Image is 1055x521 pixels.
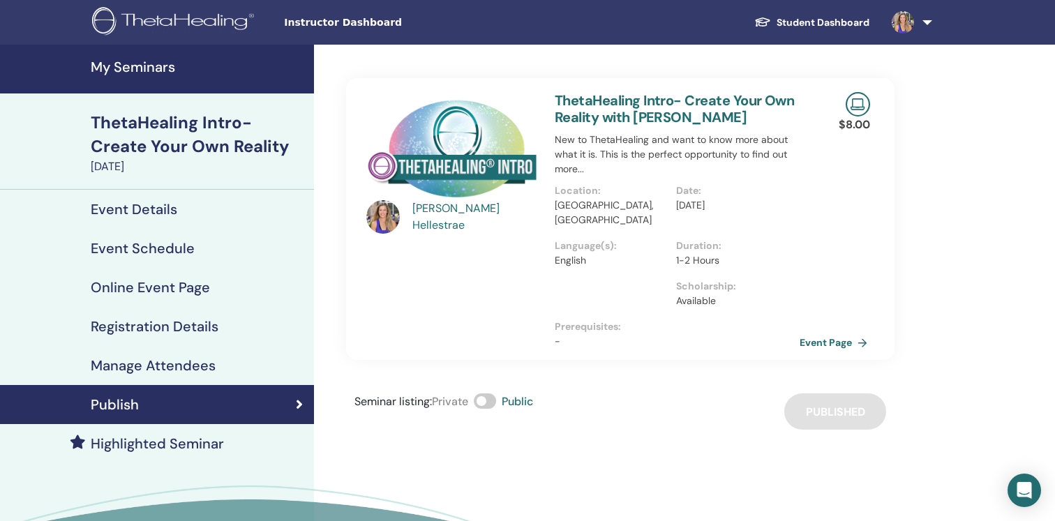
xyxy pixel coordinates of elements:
h4: Registration Details [91,318,218,335]
img: logo.png [92,7,259,38]
div: Open Intercom Messenger [1008,474,1041,507]
span: Seminar listing : [354,394,432,409]
span: Private [432,394,468,409]
p: $ 8.00 [839,116,870,133]
p: Available [676,294,789,308]
a: Student Dashboard [743,10,881,36]
img: Live Online Seminar [846,92,870,116]
h4: Manage Attendees [91,357,216,374]
a: Event Page [800,332,873,353]
h4: Event Details [91,201,177,218]
img: default.jpg [892,11,914,33]
p: Prerequisites : [555,319,798,334]
h4: Online Event Page [91,279,210,296]
p: Location : [555,183,668,198]
span: Instructor Dashboard [284,15,493,30]
div: [DATE] [91,158,306,175]
a: ThetaHealing Intro- Create Your Own Reality[DATE] [82,111,314,175]
p: - [555,334,798,349]
p: Date : [676,183,789,198]
h4: Event Schedule [91,240,195,257]
h4: Publish [91,396,139,413]
p: English [555,253,668,268]
h4: My Seminars [91,59,306,75]
div: ThetaHealing Intro- Create Your Own Reality [91,111,306,158]
h4: Highlighted Seminar [91,435,224,452]
p: New to ThetaHealing and want to know more about what it is. This is the perfect opportunity to fi... [555,133,798,176]
img: default.jpg [366,200,400,234]
p: Language(s) : [555,239,668,253]
p: Duration : [676,239,789,253]
a: [PERSON_NAME] Hellestrae [412,200,541,234]
span: Public [502,394,533,409]
img: ThetaHealing Intro- Create Your Own Reality [366,92,538,204]
p: 1-2 Hours [676,253,789,268]
p: [GEOGRAPHIC_DATA], [GEOGRAPHIC_DATA] [555,198,668,227]
a: ThetaHealing Intro- Create Your Own Reality with [PERSON_NAME] [555,91,794,126]
p: [DATE] [676,198,789,213]
img: graduation-cap-white.svg [754,16,771,28]
p: Scholarship : [676,279,789,294]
